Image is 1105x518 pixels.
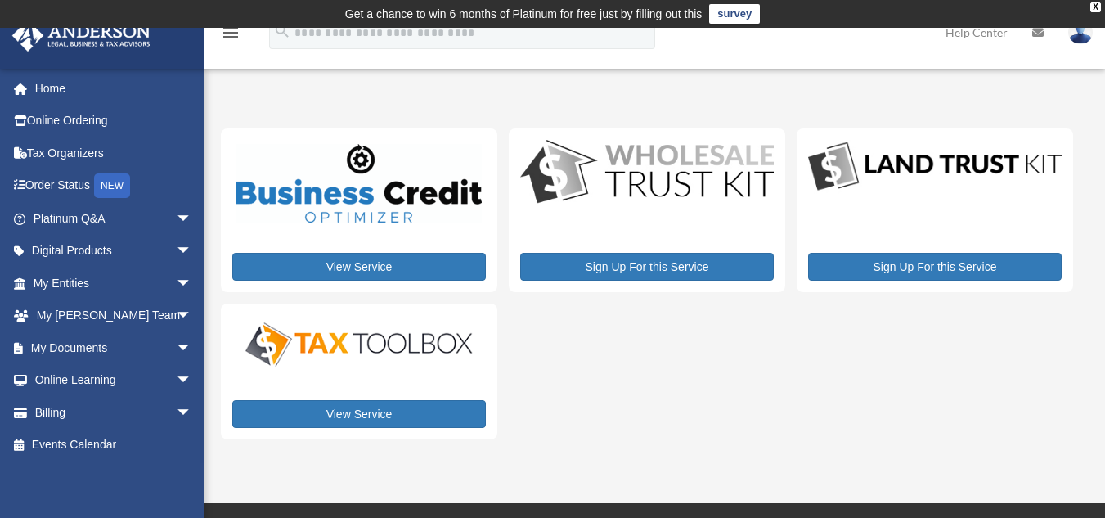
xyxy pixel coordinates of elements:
div: NEW [94,173,130,198]
a: My Documentsarrow_drop_down [11,331,217,364]
a: My [PERSON_NAME] Teamarrow_drop_down [11,300,217,332]
span: arrow_drop_down [176,235,209,268]
a: Online Ordering [11,105,217,137]
a: Digital Productsarrow_drop_down [11,235,209,268]
span: arrow_drop_down [176,300,209,333]
a: menu [221,29,240,43]
a: Platinum Q&Aarrow_drop_down [11,202,217,235]
img: LandTrust_lgo-1.jpg [808,140,1062,195]
a: Events Calendar [11,429,217,462]
i: search [273,22,291,40]
span: arrow_drop_down [176,396,209,430]
a: View Service [232,400,486,428]
img: WS-Trust-Kit-lgo-1.jpg [520,140,774,207]
a: Billingarrow_drop_down [11,396,217,429]
span: arrow_drop_down [176,267,209,300]
a: Order StatusNEW [11,169,217,203]
a: Tax Organizers [11,137,217,169]
a: Sign Up For this Service [808,253,1062,281]
a: Sign Up For this Service [520,253,774,281]
div: close [1090,2,1101,12]
span: arrow_drop_down [176,364,209,398]
a: Online Learningarrow_drop_down [11,364,217,397]
span: arrow_drop_down [176,331,209,365]
i: menu [221,23,240,43]
a: survey [709,4,760,24]
a: Home [11,72,217,105]
span: arrow_drop_down [176,202,209,236]
img: Anderson Advisors Platinum Portal [7,20,155,52]
img: User Pic [1068,20,1093,44]
a: My Entitiesarrow_drop_down [11,267,217,300]
a: View Service [232,253,486,281]
div: Get a chance to win 6 months of Platinum for free just by filling out this [345,4,703,24]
